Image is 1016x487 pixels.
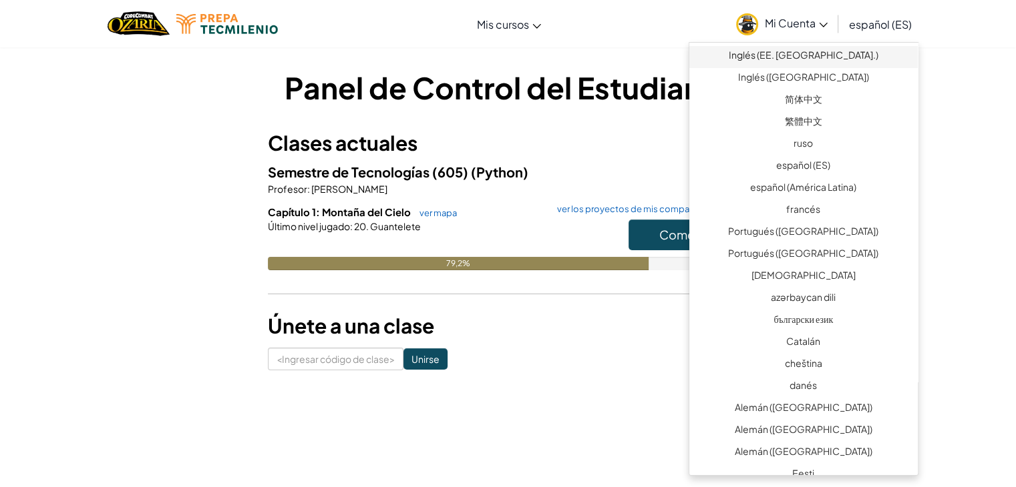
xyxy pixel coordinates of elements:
font: Alemán ([GEOGRAPHIC_DATA]) [735,401,872,413]
font: Inglés (EE. [GEOGRAPHIC_DATA].) [729,49,878,61]
a: Portugués ([GEOGRAPHIC_DATA]) [689,222,918,244]
a: Alemán ([GEOGRAPHIC_DATA]) [689,420,918,442]
font: Capítulo 1: Montaña del Cielo [268,205,411,218]
a: Mis cursos [470,6,548,42]
font: Eesti [792,467,814,479]
a: Eesti [689,464,918,486]
font: Panel de Control del Estudiante [285,69,731,106]
font: ruso [794,137,813,149]
font: Último nivel jugado [268,220,350,232]
font: : [350,220,353,232]
a: 繁體中文 [689,112,918,134]
font: azərbaycan dili [771,291,836,303]
font: Inglés ([GEOGRAPHIC_DATA]) [738,71,869,83]
font: español (ES) [849,17,912,31]
a: Alemán ([GEOGRAPHIC_DATA]) [689,398,918,420]
font: danés [790,379,817,391]
font: Catalán [786,335,820,347]
font: Portugués ([GEOGRAPHIC_DATA]) [728,247,878,259]
font: : [307,183,310,195]
font: ver mapa [419,207,457,218]
a: Portugués ([GEOGRAPHIC_DATA]) [689,244,918,266]
font: 79,2% [446,258,470,268]
a: Alemán ([GEOGRAPHIC_DATA]) [689,442,918,464]
a: Inglés (EE. [GEOGRAPHIC_DATA].) [689,46,918,68]
a: azərbaycan dili [689,288,918,310]
a: español (ES) [689,156,918,178]
font: Mis cursos [477,17,529,31]
a: Logotipo de Ozaria de CodeCombat [108,10,170,37]
a: ruso [689,134,918,156]
font: 繁體中文 [785,115,822,127]
img: Hogar [108,10,170,37]
font: 简体中文 [785,93,822,105]
font: [DEMOGRAPHIC_DATA] [751,269,856,281]
font: francés [786,203,820,215]
a: български език [689,310,918,332]
font: Mi Cuenta [765,16,816,30]
font: Profesor [268,183,307,195]
a: 简体中文 [689,90,918,112]
font: ver los proyectos de mis compañeros de clase [557,203,749,214]
font: Alemán ([GEOGRAPHIC_DATA]) [735,423,872,435]
font: 20. [354,220,369,232]
font: Únete a una clase [268,313,434,338]
font: български език [774,313,834,325]
font: Guantelete [370,220,421,232]
a: español (América Latina) [689,178,918,200]
a: Inglés ([GEOGRAPHIC_DATA]) [689,68,918,90]
a: [DEMOGRAPHIC_DATA] [689,266,918,288]
font: cheština [785,357,822,369]
button: Comenzar [629,219,749,250]
a: Catalán [689,332,918,354]
font: (Python) [471,163,528,180]
input: Unirse [403,348,448,370]
font: español (ES) [776,159,830,171]
font: Alemán ([GEOGRAPHIC_DATA]) [735,445,872,457]
font: [PERSON_NAME] [311,183,387,195]
img: avatar [736,13,758,35]
input: <Ingresar código de clase> [268,348,403,370]
a: danés [689,376,918,398]
img: Logotipo de Tecmilenio [176,14,278,34]
a: cheština [689,354,918,376]
a: Mi Cuenta [729,3,834,45]
font: Semestre de Tecnologías (605) [268,163,468,180]
font: Portugués ([GEOGRAPHIC_DATA]) [728,225,878,237]
font: español (América Latina) [750,181,856,193]
font: Comenzar [659,227,717,242]
a: español (ES) [842,6,918,42]
a: francés [689,200,918,222]
font: Clases actuales [268,130,417,155]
